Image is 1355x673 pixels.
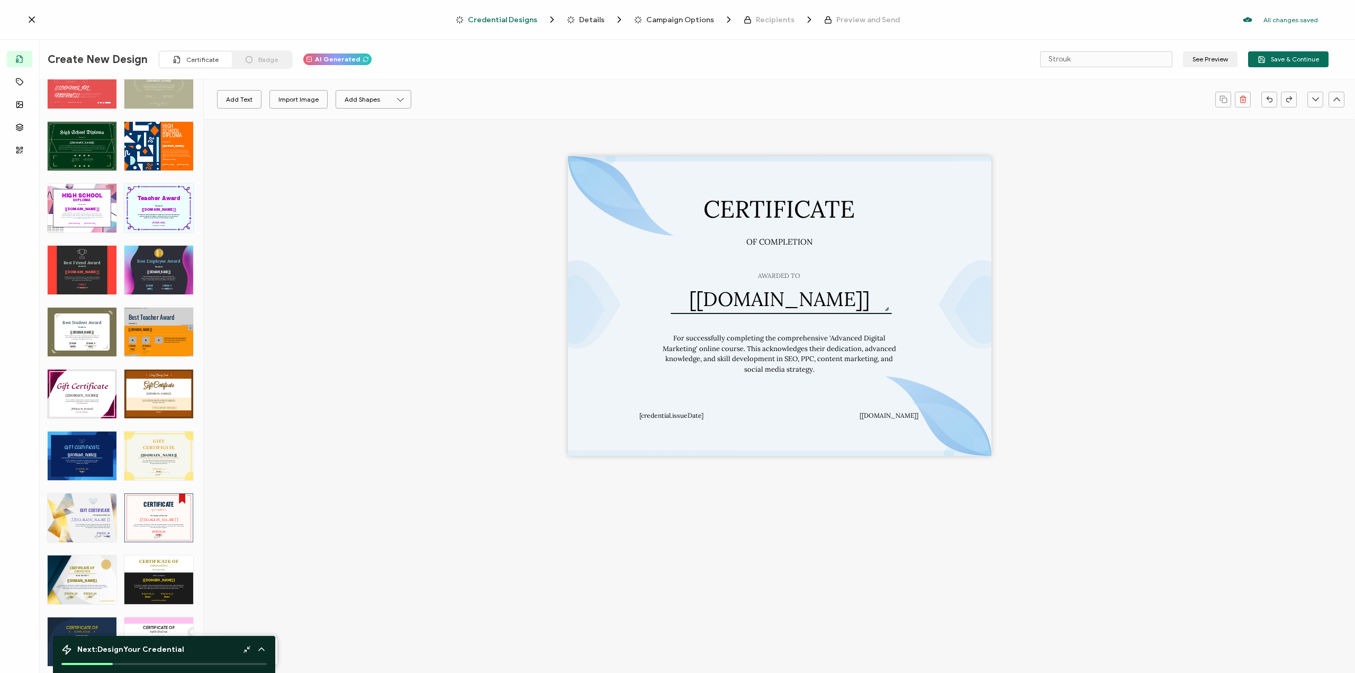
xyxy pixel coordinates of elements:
pre: [[DOMAIN_NAME]] [860,411,918,419]
span: Preview and Send [836,16,900,24]
span: Credential Designs [456,14,557,25]
p: All changes saved [1263,16,1318,24]
b: Design [97,645,123,654]
span: Recipients [744,14,815,25]
div: Import Image [278,90,319,109]
button: See Preview [1183,51,1237,67]
span: Save & Continue [1258,56,1319,64]
iframe: Chat Widget [1302,622,1355,673]
span: AI Generated [315,56,360,62]
span: Credential Designs [468,16,537,24]
span: Next: Your Credential [77,645,184,654]
span: Recipients [756,16,794,24]
span: Preview and Send [824,16,900,24]
span: Create New Design [48,53,148,66]
span: Certificate [186,56,219,64]
pre: [credential.issueDate] [639,411,703,419]
button: Add Shapes [336,90,411,109]
span: Campaign Options [646,16,714,24]
button: Save & Continue [1248,51,1329,67]
span: Details [567,14,625,25]
button: Add Text [217,90,261,109]
span: Details [579,16,604,24]
pre: CERTIFICATE [703,194,855,224]
pre: [[DOMAIN_NAME]] [689,286,870,311]
pre: AWARDED TO [758,272,800,280]
input: Name your certificate [1040,51,1172,67]
span: Campaign Options [634,14,734,25]
pre: OF COMPLETION [746,237,812,247]
pre: For successfully completing the comprehensive 'Advanced Digital Marketing' online course. This ac... [663,334,898,374]
span: Badge [258,56,278,64]
div: Breadcrumb [456,14,900,25]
